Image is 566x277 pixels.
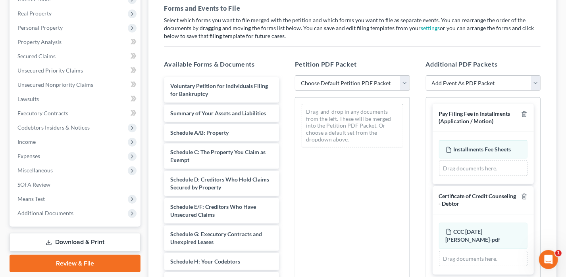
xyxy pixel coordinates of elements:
[171,258,241,265] span: Schedule H: Your Codebtors
[539,250,558,269] iframe: Intercom live chat
[302,104,403,147] div: Drag-and-drop in any documents from the left. These will be merged into the Petition PDF Packet. ...
[17,167,53,174] span: Miscellaneous
[10,255,141,272] a: Review & File
[555,250,562,256] span: 1
[171,149,266,163] span: Schedule C: The Property You Claim as Exempt
[439,251,528,267] div: Drag documents here.
[17,210,73,216] span: Additional Documents
[11,92,141,106] a: Lawsuits
[164,59,279,69] h5: Available Forms & Documents
[17,53,56,59] span: Secured Claims
[17,10,52,17] span: Real Property
[17,81,93,88] span: Unsecured Nonpriority Claims
[446,228,501,243] span: CCC [DATE] [PERSON_NAME]-pdf
[171,176,270,191] span: Schedule D: Creditors Who Hold Claims Secured by Property
[164,16,541,40] p: Select which forms you want to file merged with the petition and which forms you want to file as ...
[439,160,528,176] div: Drag documents here.
[11,78,141,92] a: Unsecured Nonpriority Claims
[421,25,440,31] a: settings
[171,203,256,218] span: Schedule E/F: Creditors Who Have Unsecured Claims
[11,35,141,49] a: Property Analysis
[171,82,268,97] span: Voluntary Petition for Individuals Filing for Bankruptcy
[17,195,45,202] span: Means Test
[11,49,141,63] a: Secured Claims
[17,110,68,117] span: Executory Contracts
[10,233,141,252] a: Download & Print
[171,110,266,117] span: Summary of Your Assets and Liabilities
[439,110,510,124] span: Pay Filing Fee in Installments (Application / Motion)
[17,124,90,131] span: Codebtors Insiders & Notices
[426,59,541,69] h5: Additional PDF Packets
[17,67,83,74] span: Unsecured Priority Claims
[17,138,36,145] span: Income
[454,146,511,153] span: Installments Fee Sheets
[171,129,229,136] span: Schedule A/B: Property
[439,193,516,207] span: Certificate of Credit Counseling - Debtor
[11,63,141,78] a: Unsecured Priority Claims
[17,181,50,188] span: SOFA Review
[17,38,62,45] span: Property Analysis
[164,4,541,13] h5: Forms and Events to File
[171,231,262,245] span: Schedule G: Executory Contracts and Unexpired Leases
[17,96,39,102] span: Lawsuits
[295,60,357,68] span: Petition PDF Packet
[11,178,141,192] a: SOFA Review
[17,24,63,31] span: Personal Property
[17,153,40,159] span: Expenses
[11,106,141,120] a: Executory Contracts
